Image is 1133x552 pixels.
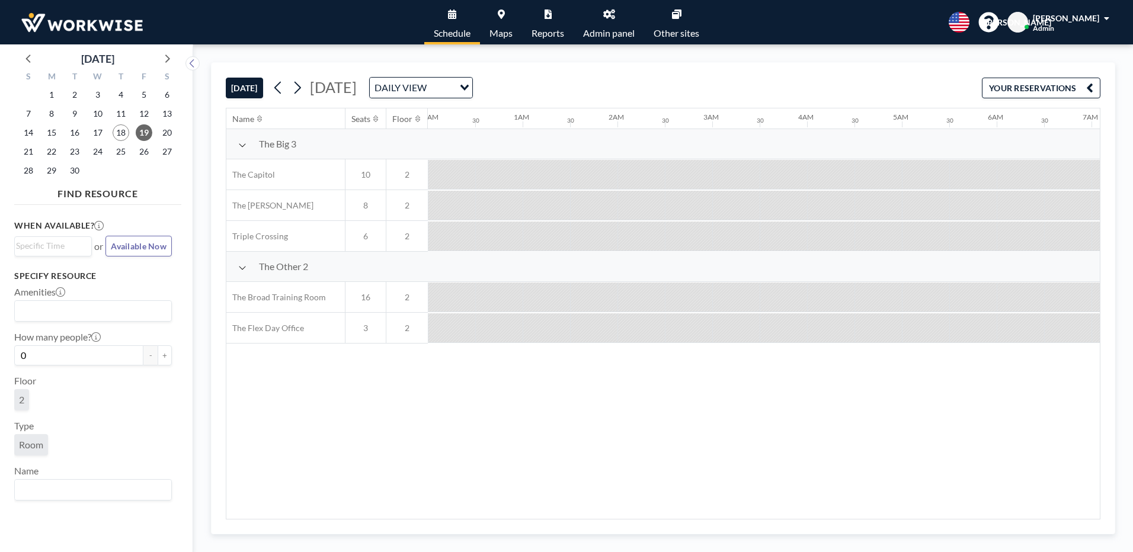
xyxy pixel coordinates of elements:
img: organization-logo [19,11,145,34]
span: Monday, September 22, 2025 [43,143,60,160]
span: Schedule [434,28,471,38]
div: Name [232,114,254,124]
span: Tuesday, September 30, 2025 [66,162,83,179]
h4: FIND RESOURCE [14,183,181,200]
div: 30 [946,117,953,124]
label: Type [14,420,34,432]
h3: Specify resource [14,271,172,281]
button: + [158,345,172,365]
span: Saturday, September 6, 2025 [159,86,175,103]
span: 16 [345,292,386,303]
span: The Flex Day Office [226,323,304,333]
span: [DATE] [310,78,357,96]
input: Search for option [16,239,85,252]
span: Tuesday, September 23, 2025 [66,143,83,160]
span: Tuesday, September 2, 2025 [66,86,83,103]
div: 30 [662,117,669,124]
label: Amenities [14,286,65,298]
div: Search for option [15,480,171,500]
div: 30 [472,117,479,124]
span: The [PERSON_NAME] [226,200,313,211]
span: Wednesday, September 17, 2025 [89,124,106,141]
span: 2 [386,200,428,211]
span: Wednesday, September 3, 2025 [89,86,106,103]
span: 10 [345,169,386,180]
span: Thursday, September 18, 2025 [113,124,129,141]
label: Name [14,465,39,477]
span: 2 [386,231,428,242]
input: Search for option [16,482,165,498]
span: Sunday, September 7, 2025 [20,105,37,122]
div: Floor [392,114,412,124]
div: [DATE] [81,50,114,67]
span: Monday, September 1, 2025 [43,86,60,103]
label: Floor [14,375,36,387]
span: Thursday, September 25, 2025 [113,143,129,160]
div: Search for option [15,237,91,255]
span: Monday, September 8, 2025 [43,105,60,122]
span: 3 [345,323,386,333]
label: How many people? [14,331,101,343]
span: 2 [386,292,428,303]
div: S [155,70,178,85]
span: Tuesday, September 9, 2025 [66,105,83,122]
span: The Capitol [226,169,275,180]
span: Sunday, September 14, 2025 [20,124,37,141]
span: Friday, September 26, 2025 [136,143,152,160]
span: Tuesday, September 16, 2025 [66,124,83,141]
span: Friday, September 5, 2025 [136,86,152,103]
span: Monday, September 29, 2025 [43,162,60,179]
span: Wednesday, September 24, 2025 [89,143,106,160]
span: 2 [386,323,428,333]
span: Saturday, September 27, 2025 [159,143,175,160]
input: Search for option [430,80,453,95]
span: Thursday, September 11, 2025 [113,105,129,122]
div: 12AM [419,113,439,121]
div: 7AM [1083,113,1098,121]
div: M [40,70,63,85]
div: 30 [757,117,764,124]
span: 2 [19,394,24,406]
span: Available Now [111,241,167,251]
div: 3AM [703,113,719,121]
div: Search for option [15,301,171,321]
input: Search for option [16,303,165,319]
span: [PERSON_NAME] [985,17,1051,28]
span: Other sites [654,28,699,38]
span: Saturday, September 20, 2025 [159,124,175,141]
button: YOUR RESERVATIONS [982,78,1100,98]
div: F [132,70,155,85]
button: [DATE] [226,78,263,98]
span: Thursday, September 4, 2025 [113,86,129,103]
div: 1AM [514,113,529,121]
span: Admin panel [583,28,635,38]
div: 30 [852,117,859,124]
div: 30 [1041,117,1048,124]
div: Seats [351,114,370,124]
span: Monday, September 15, 2025 [43,124,60,141]
span: Sunday, September 21, 2025 [20,143,37,160]
button: - [143,345,158,365]
div: 30 [567,117,574,124]
span: Wednesday, September 10, 2025 [89,105,106,122]
span: or [94,240,103,252]
span: [PERSON_NAME] [1033,13,1099,23]
span: Triple Crossing [226,231,288,242]
div: Search for option [370,78,472,98]
span: DAILY VIEW [372,80,429,95]
div: 2AM [609,113,624,121]
div: W [87,70,110,85]
button: Available Now [105,236,172,256]
span: Maps [489,28,513,38]
div: T [63,70,87,85]
span: The Other 2 [259,261,308,272]
span: Admin [1033,24,1054,33]
div: 5AM [893,113,908,121]
div: 4AM [798,113,814,121]
span: 2 [386,169,428,180]
span: Saturday, September 13, 2025 [159,105,175,122]
span: Friday, September 12, 2025 [136,105,152,122]
span: The Big 3 [259,138,296,150]
span: Sunday, September 28, 2025 [20,162,37,179]
span: The Broad Training Room [226,292,326,303]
